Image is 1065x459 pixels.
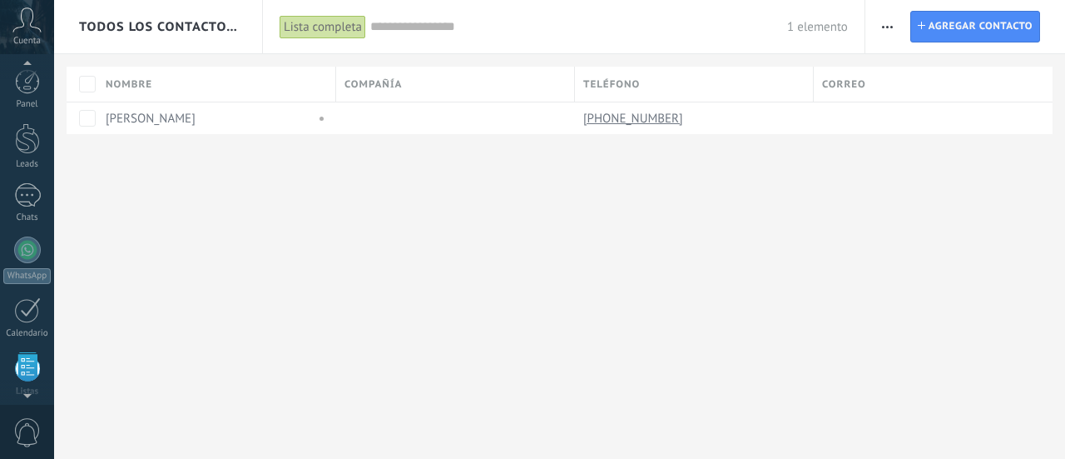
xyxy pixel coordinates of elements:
[106,77,152,92] span: Nombre
[822,77,866,92] span: Correo
[13,36,41,47] span: Cuenta
[583,111,686,126] a: [PHONE_NUMBER]
[3,212,52,223] div: Chats
[910,11,1040,42] a: Agregar contacto
[344,77,402,92] span: Compañía
[875,11,899,42] button: Más
[106,111,196,127] a: [PERSON_NAME]
[3,159,52,170] div: Leads
[3,268,51,284] div: WhatsApp
[583,77,640,92] span: Teléfono
[3,99,52,110] div: Panel
[787,19,848,35] span: 1 elemento
[280,15,366,39] div: Lista completa
[79,19,239,35] span: Todos los contactos y empresas
[3,328,52,339] div: Calendario
[929,12,1033,42] span: Agregar contacto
